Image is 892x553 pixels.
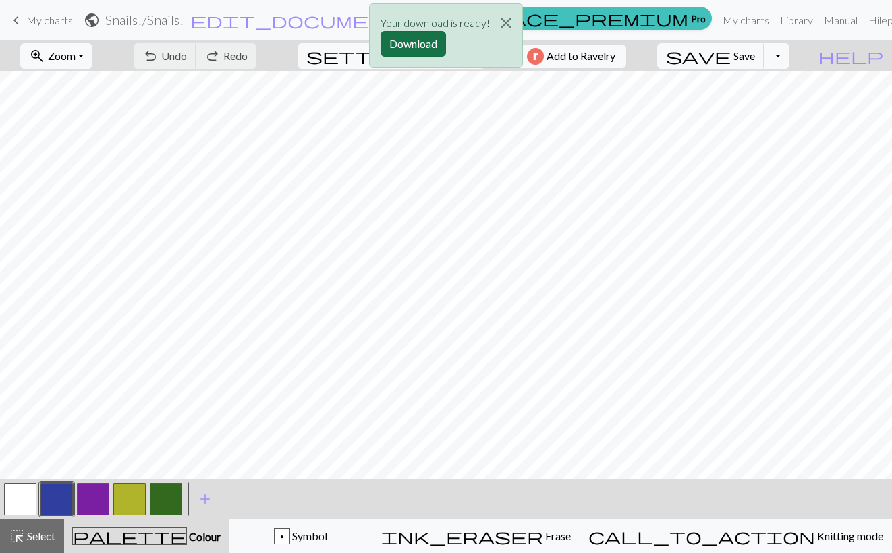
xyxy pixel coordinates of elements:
[275,529,289,545] div: p
[197,490,213,508] span: add
[588,527,815,546] span: call_to_action
[381,31,446,57] button: Download
[9,527,25,546] span: highlight_alt
[381,527,543,546] span: ink_eraser
[73,527,186,546] span: palette
[25,529,55,542] span: Select
[372,519,580,553] button: Erase
[815,529,883,542] span: Knitting mode
[290,529,327,542] span: Symbol
[543,529,571,542] span: Erase
[229,519,372,553] button: p Symbol
[490,4,522,42] button: Close
[64,519,229,553] button: Colour
[381,15,490,31] p: Your download is ready!
[580,519,892,553] button: Knitting mode
[187,530,221,543] span: Colour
